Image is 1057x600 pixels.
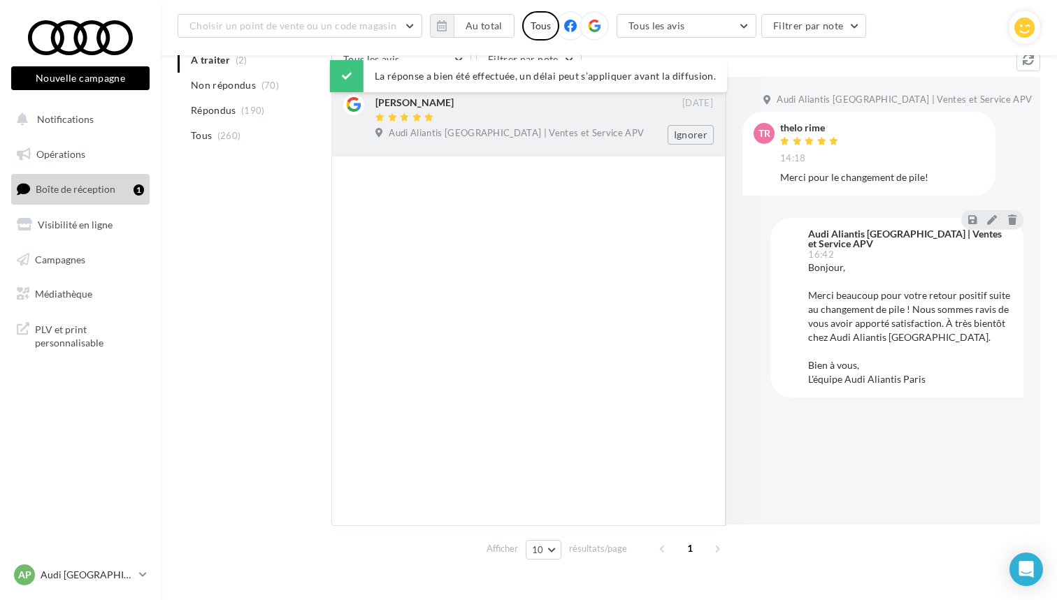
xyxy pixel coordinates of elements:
[1009,553,1043,586] div: Open Intercom Messenger
[191,129,212,142] span: Tous
[430,14,515,38] button: Au total
[679,537,701,559] span: 1
[808,261,1012,386] div: Bonjour, Merci beaucoup pour votre retour positif suite au changement de pile ! Nous sommes ravis...
[36,148,85,160] span: Opérations
[11,66,150,90] button: Nouvelle campagne
[11,562,150,588] a: AP Audi [GEOGRAPHIC_DATA] 15
[454,14,515,38] button: Au total
[780,152,806,165] span: 14:18
[389,127,644,140] span: Audi Aliantis [GEOGRAPHIC_DATA] | Ventes et Service APV
[758,126,770,140] span: tr
[343,53,400,65] span: Tous les avis
[8,245,152,275] a: Campagnes
[532,544,544,555] span: 10
[8,314,152,356] a: PLV et print personnalisable
[217,130,241,141] span: (260)
[189,20,396,31] span: Choisir un point de vente ou un code magasin
[261,80,279,91] span: (70)
[522,11,559,41] div: Tous
[808,250,834,259] span: 16:42
[761,14,867,38] button: Filtrer par note
[38,219,113,231] span: Visibilité en ligne
[808,229,1009,249] div: Audi Aliantis [GEOGRAPHIC_DATA] | Ventes et Service APV
[178,14,422,38] button: Choisir un point de vente ou un code magasin
[8,174,152,204] a: Boîte de réception1
[375,96,454,110] div: [PERSON_NAME]
[777,94,1032,106] span: Audi Aliantis [GEOGRAPHIC_DATA] | Ventes et Service APV
[668,125,714,145] button: Ignorer
[8,279,152,309] a: Médiathèque
[628,20,685,31] span: Tous les avis
[41,568,134,582] p: Audi [GEOGRAPHIC_DATA] 15
[487,542,518,555] span: Afficher
[18,568,31,582] span: AP
[8,105,147,134] button: Notifications
[35,253,85,265] span: Campagnes
[330,60,727,92] div: La réponse a bien été effectuée, un délai peut s’appliquer avant la diffusion.
[8,210,152,240] a: Visibilité en ligne
[617,14,756,38] button: Tous les avis
[191,78,256,92] span: Non répondus
[35,288,92,300] span: Médiathèque
[241,105,265,116] span: (190)
[780,170,984,184] div: Merci pour le changement de pile!
[191,103,236,117] span: Répondus
[134,184,144,196] div: 1
[36,183,115,195] span: Boîte de réception
[35,320,144,350] span: PLV et print personnalisable
[569,542,627,555] span: résultats/page
[780,123,842,133] div: thelo rime
[8,140,152,169] a: Opérations
[682,97,713,110] span: [DATE]
[526,540,561,559] button: 10
[37,113,94,125] span: Notifications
